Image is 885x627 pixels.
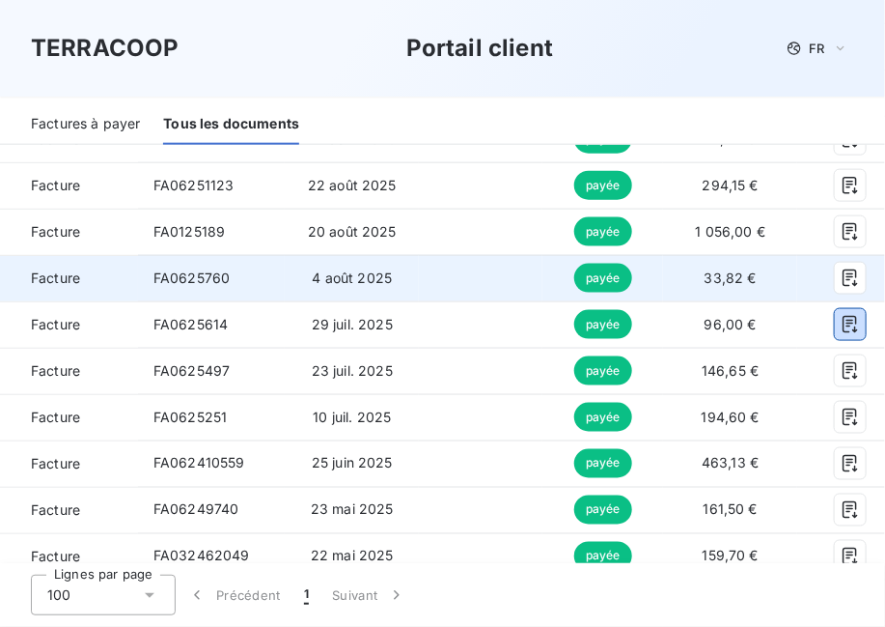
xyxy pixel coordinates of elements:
[153,177,235,193] span: FA06251123
[308,223,397,240] span: 20 août 2025
[574,542,632,571] span: payée
[304,585,309,605] span: 1
[153,409,227,425] span: FA0625251
[702,409,760,425] span: 194,60 €
[703,177,759,193] span: 294,15 €
[705,270,757,286] span: 33,82 €
[15,408,123,427] span: Facture
[320,575,418,615] button: Suivant
[313,409,391,425] span: 10 juil. 2025
[15,454,123,473] span: Facture
[308,177,397,193] span: 22 août 2025
[31,104,140,145] div: Factures à payer
[312,316,393,332] span: 29 juil. 2025
[702,362,759,379] span: 146,65 €
[406,31,553,66] h3: Portail client
[311,501,394,518] span: 23 mai 2025
[15,269,123,288] span: Facture
[574,264,632,293] span: payée
[153,455,245,471] span: FA062410559
[153,501,239,518] span: FA06249740
[163,104,299,145] div: Tous les documents
[810,41,825,56] span: FR
[15,315,123,334] span: Facture
[31,31,179,66] h3: TERRACOOP
[15,222,123,242] span: Facture
[153,548,250,564] span: FA032462049
[47,585,70,605] span: 100
[574,310,632,339] span: payée
[176,575,292,615] button: Précédent
[15,500,123,520] span: Facture
[15,547,123,566] span: Facture
[292,575,320,615] button: 1
[153,223,225,240] span: FA0125189
[153,316,228,332] span: FA0625614
[312,455,393,471] span: 25 juin 2025
[15,176,123,195] span: Facture
[702,455,759,471] span: 463,13 €
[153,362,230,379] span: FA0625497
[574,449,632,478] span: payée
[312,362,393,379] span: 23 juil. 2025
[15,361,123,381] span: Facture
[574,217,632,246] span: payée
[574,356,632,385] span: payée
[574,171,632,200] span: payée
[705,316,757,332] span: 96,00 €
[703,548,759,564] span: 159,70 €
[313,270,393,286] span: 4 août 2025
[574,496,632,525] span: payée
[696,223,766,240] span: 1 056,00 €
[574,403,632,432] span: payée
[311,548,394,564] span: 22 mai 2025
[153,270,230,286] span: FA0625760
[704,501,758,518] span: 161,50 €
